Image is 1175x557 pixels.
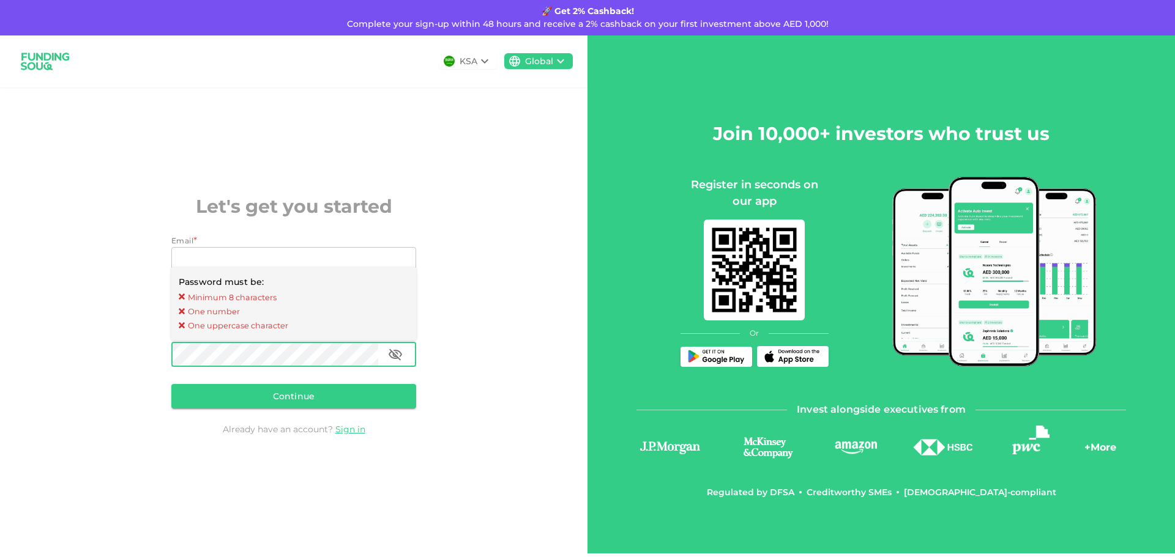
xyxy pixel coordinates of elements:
span: Email [171,236,193,245]
span: Or [750,328,759,339]
div: Register in seconds on our app [681,177,829,210]
a: Sign in [335,424,365,435]
img: logo [15,45,76,78]
img: logo [912,439,974,456]
img: Play Store [685,350,747,364]
img: logo [636,439,704,456]
img: logo [732,435,804,459]
span: One uppercase character [188,319,409,331]
div: Global [525,55,553,68]
img: App Store [762,349,823,364]
img: logo [1012,426,1050,454]
h2: Join 10,000+ investors who trust us [713,120,1050,147]
input: email [171,247,403,271]
img: mobile-app [704,219,805,320]
span: Password must be: [179,276,264,287]
img: mobile-app [892,177,1097,366]
span: Minimum 8 characters [188,290,409,303]
div: + More [1084,440,1116,461]
div: Creditworthy SMEs [807,486,892,498]
span: Complete your sign-up within 48 hours and receive a 2% cashback on your first investment above AE... [347,18,829,29]
h2: Let's get you started [171,193,416,220]
span: One number [188,304,409,317]
div: Regulated by DFSA [707,486,794,498]
strong: 🚀 Get 2% Cashback! [542,6,634,17]
div: [DEMOGRAPHIC_DATA]-compliant [904,486,1056,498]
span: Password [171,331,210,341]
img: logo [833,440,879,455]
button: Continue [171,384,416,408]
div: KSA [460,55,477,68]
img: flag-sa.b9a346574cdc8950dd34b50780441f57.svg [444,56,455,67]
div: Already have an account? [171,423,416,435]
span: Invest alongside executives from [797,401,966,418]
input: password [171,342,378,367]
